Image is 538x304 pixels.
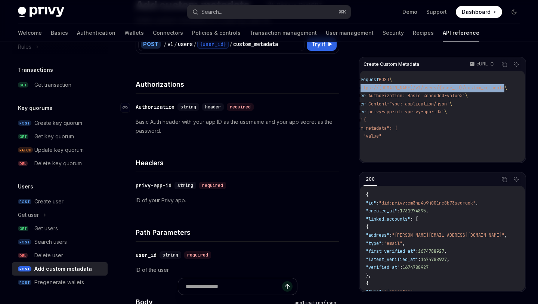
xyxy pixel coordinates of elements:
[311,40,325,49] span: Try it
[400,264,402,270] span: :
[476,61,488,67] p: cURL
[397,208,400,214] span: :
[413,24,434,42] a: Recipes
[12,116,108,130] a: POSTCreate key quorum
[366,192,368,198] span: {
[413,289,415,295] span: ,
[366,289,381,295] span: "type"
[51,24,68,42] a: Basics
[466,58,497,71] button: cURL
[136,79,339,89] h4: Authorizations
[462,8,491,16] span: Dashboard
[366,208,397,214] span: "created_at"
[184,251,211,259] div: required
[465,93,468,99] span: \
[345,125,397,131] span: "custom_metadata": {
[366,101,449,107] span: 'Content-Type: application/json'
[192,24,241,42] a: Policies & controls
[194,40,197,48] div: /
[34,119,82,128] div: Create key quorum
[410,216,418,222] span: : [
[447,257,449,262] span: ,
[34,237,67,246] div: Search users
[381,240,384,246] span: :
[136,196,339,205] p: ID of your Privy app.
[167,40,173,48] div: v1
[34,145,84,154] div: Update key quorum
[12,249,108,262] a: DELDelete user
[508,6,520,18] button: Toggle dark mode
[389,77,392,83] span: \
[366,264,400,270] span: "verified_at"
[392,232,504,238] span: "[PERSON_NAME][EMAIL_ADDRESS][DOMAIN_NAME]"
[18,280,31,285] span: POST
[338,9,346,15] span: ⌘ K
[443,24,479,42] a: API reference
[18,82,28,88] span: GET
[384,240,402,246] span: "email"
[233,40,278,48] div: custom_metadata
[163,252,178,258] span: string
[421,257,447,262] span: 1674788927
[381,289,384,295] span: :
[18,104,52,113] h5: Key quorums
[366,240,381,246] span: "type"
[12,235,108,249] a: POSTSearch users
[18,24,42,42] a: Welcome
[500,59,509,69] button: Copy the contents from the code block
[415,248,418,254] span: :
[136,251,157,259] div: user_id
[199,182,226,189] div: required
[366,232,389,238] span: "address"
[426,8,447,16] a: Support
[18,161,28,166] span: DEL
[12,143,108,157] a: PATCHUpdate key quorum
[355,77,379,83] span: --request
[201,7,222,16] div: Search...
[34,159,82,168] div: Delete key quorum
[12,222,108,235] a: GETGet users
[345,133,381,139] span: "key": "value"
[12,78,108,92] a: GETGet transaction
[418,248,444,254] span: 1674788927
[34,278,84,287] div: Pregenerate wallets
[384,289,413,295] span: "farcaster"
[34,251,63,260] div: Delete user
[511,175,521,184] button: Ask AI
[12,262,108,276] a: POSTAdd custom metadata
[124,24,144,42] a: Wallets
[500,175,509,184] button: Copy the contents from the code block
[366,280,368,286] span: {
[180,104,196,110] span: string
[178,40,193,48] div: users
[18,266,31,272] span: POST
[402,264,429,270] span: 1674788927
[77,24,115,42] a: Authentication
[366,257,418,262] span: "latest_verified_at"
[358,85,504,91] span: https://[DOMAIN_NAME]/v1/users/{user_id}/custom_metadata
[366,93,465,99] span: 'Authorization: Basic <encoded-value>'
[177,182,193,188] span: string
[136,117,339,135] p: Basic Auth header with your app ID as the username and your app secret as the password.
[376,200,379,206] span: :
[18,239,31,245] span: POST
[366,216,410,222] span: "linked_accounts"
[34,224,58,233] div: Get users
[34,80,71,89] div: Get transaction
[366,200,376,206] span: "id"
[34,264,92,273] div: Add custom metadata
[511,59,521,69] button: Ask AI
[250,24,317,42] a: Transaction management
[187,5,350,19] button: Search...⌘K
[205,104,221,110] span: header
[136,227,339,237] h4: Path Parameters
[366,273,371,279] span: },
[164,40,167,48] div: /
[418,257,421,262] span: :
[326,24,374,42] a: User management
[18,182,33,191] h5: Users
[227,103,254,111] div: required
[364,61,419,67] span: Create Custom Metadata
[444,109,447,115] span: \
[366,248,415,254] span: "first_verified_at"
